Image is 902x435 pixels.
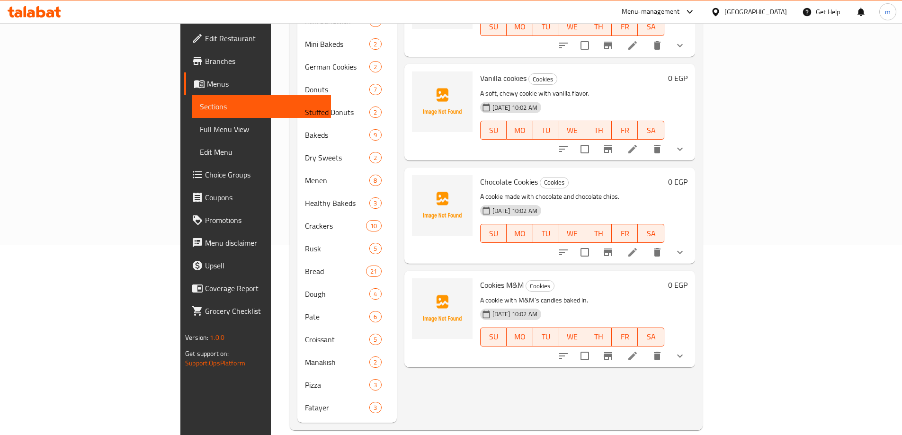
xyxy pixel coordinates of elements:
[305,152,370,163] span: Dry Sweets
[668,175,688,188] h6: 0 EGP
[638,121,664,140] button: SA
[369,379,381,391] div: items
[305,402,370,413] span: Fatayer
[510,227,529,240] span: MO
[369,84,381,95] div: items
[537,20,555,34] span: TU
[205,33,323,44] span: Edit Restaurant
[370,335,381,344] span: 5
[205,237,323,249] span: Menu disclaimer
[305,311,370,322] span: Pate
[627,143,638,155] a: Edit menu item
[575,36,595,55] span: Select to update
[200,101,323,112] span: Sections
[627,40,638,51] a: Edit menu item
[627,350,638,362] a: Edit menu item
[563,227,581,240] span: WE
[297,373,397,396] div: Pizza3
[184,27,331,50] a: Edit Restaurant
[297,351,397,373] div: Manakish2
[480,121,507,140] button: SU
[369,402,381,413] div: items
[589,227,607,240] span: TH
[305,107,370,118] div: Stuffed Donuts
[507,328,533,346] button: MO
[369,356,381,368] div: items
[370,153,381,162] span: 2
[674,247,686,258] svg: Show Choices
[205,169,323,180] span: Choice Groups
[210,331,224,344] span: 1.0.0
[480,71,527,85] span: Vanilla cookies
[297,305,397,328] div: Pate6
[305,129,370,141] span: Bakeds
[369,243,381,254] div: items
[484,124,503,137] span: SU
[489,206,541,215] span: [DATE] 10:02 AM
[585,17,611,36] button: TH
[184,186,331,209] a: Coupons
[480,175,538,189] span: Chocolate Cookies
[507,121,533,140] button: MO
[200,124,323,135] span: Full Menu View
[480,17,507,36] button: SU
[575,242,595,262] span: Select to update
[370,358,381,367] span: 2
[668,278,688,292] h6: 0 EGP
[305,334,370,345] span: Croissant
[370,176,381,185] span: 8
[305,175,370,186] span: Menen
[563,330,581,344] span: WE
[616,227,634,240] span: FR
[480,328,507,346] button: SU
[207,78,323,89] span: Menus
[369,129,381,141] div: items
[305,266,366,277] span: Bread
[585,328,611,346] button: TH
[305,379,370,391] div: Pizza
[526,280,554,292] div: Cookies
[597,138,619,160] button: Branch-specific-item
[526,281,554,292] span: Cookies
[297,192,397,214] div: Healthy Bakeds3
[669,138,691,160] button: show more
[533,224,559,243] button: TU
[597,34,619,57] button: Branch-specific-item
[370,403,381,412] span: 3
[297,260,397,283] div: Bread21
[305,84,370,95] span: Donuts
[537,330,555,344] span: TU
[638,328,664,346] button: SA
[537,124,555,137] span: TU
[185,347,229,360] span: Get support on:
[529,74,557,85] span: Cookies
[205,260,323,271] span: Upsell
[297,124,397,146] div: Bakeds9
[369,288,381,300] div: items
[412,278,473,339] img: Cookies M&M
[297,396,397,419] div: Fatayer3
[192,95,331,118] a: Sections
[297,328,397,351] div: Croissant5
[184,209,331,231] a: Promotions
[484,330,503,344] span: SU
[369,175,381,186] div: items
[540,177,568,188] span: Cookies
[885,7,891,17] span: m
[589,330,607,344] span: TH
[589,20,607,34] span: TH
[305,356,370,368] span: Manakish
[370,62,381,71] span: 2
[369,61,381,72] div: items
[297,214,397,237] div: Crackers10
[305,243,370,254] span: Rusk
[669,34,691,57] button: show more
[627,247,638,258] a: Edit menu item
[484,227,503,240] span: SU
[552,241,575,264] button: sort-choices
[305,220,366,231] div: Crackers
[480,278,524,292] span: Cookies M&M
